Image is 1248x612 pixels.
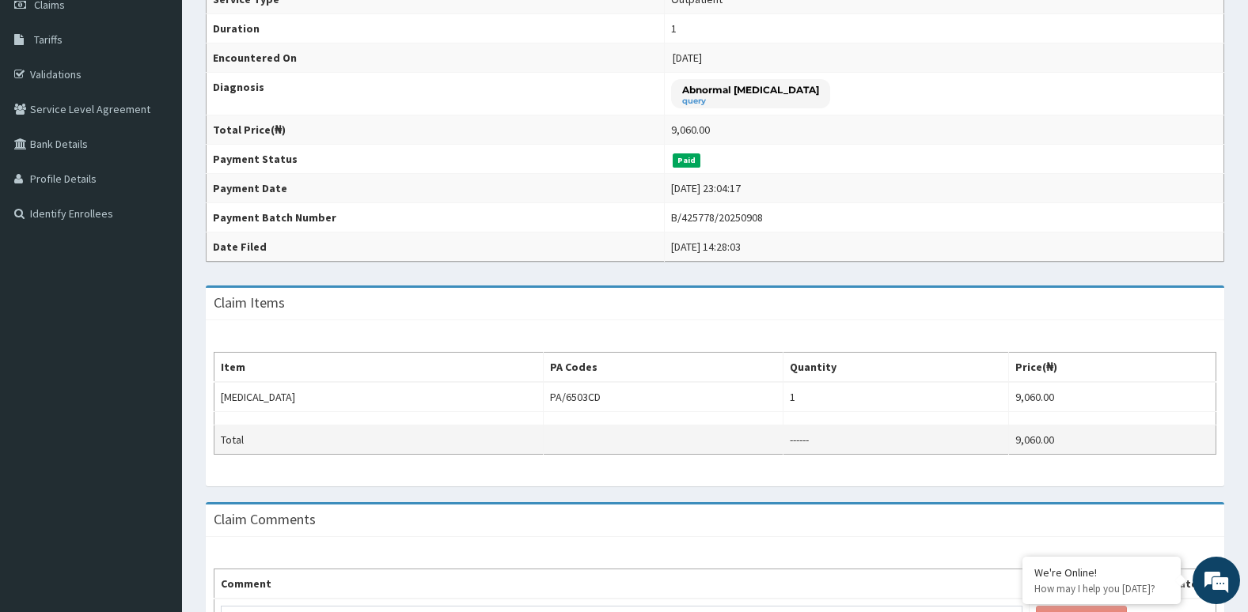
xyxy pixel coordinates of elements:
[783,382,1009,412] td: 1
[34,32,63,47] span: Tariffs
[214,296,285,310] h3: Claim Items
[207,43,665,73] th: Encountered On
[214,425,544,455] td: Total
[682,83,819,96] p: Abnormal [MEDICAL_DATA]
[207,115,665,145] th: Total Price(₦)
[783,353,1009,383] th: Quantity
[207,174,665,203] th: Payment Date
[1008,353,1216,383] th: Price(₦)
[671,21,677,36] div: 1
[207,73,665,115] th: Diagnosis
[671,122,710,138] div: 9,060.00
[682,97,819,105] small: query
[207,145,665,174] th: Payment Status
[214,512,316,527] h3: Claim Comments
[214,569,1030,599] th: Comment
[671,239,741,255] div: [DATE] 14:28:03
[1034,565,1169,580] div: We're Online!
[1165,569,1216,599] th: Date
[673,153,701,168] span: Paid
[1008,382,1216,412] td: 9,060.00
[214,382,544,412] td: [MEDICAL_DATA]
[214,353,544,383] th: Item
[207,14,665,43] th: Duration
[207,203,665,232] th: Payment Batch Number
[671,180,741,196] div: [DATE] 23:04:17
[1008,425,1216,455] td: 9,060.00
[673,51,702,65] span: [DATE]
[543,353,783,383] th: PA Codes
[1034,582,1169,595] p: How may I help you today?
[671,210,763,225] div: B/425778/20250908
[543,382,783,412] td: PA/6503CD
[783,425,1009,455] td: ------
[207,232,665,262] th: Date Filed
